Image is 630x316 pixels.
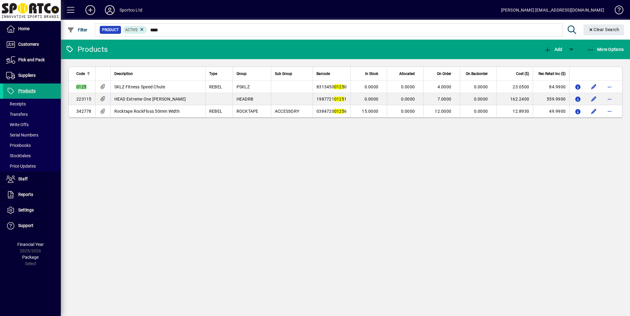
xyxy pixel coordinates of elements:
span: Reports [18,192,33,197]
span: 7.0000 [438,97,452,101]
a: Reports [3,187,61,202]
span: 0.0000 [365,84,379,89]
div: [PERSON_NAME] [EMAIL_ADDRESS][DOMAIN_NAME] [501,5,604,15]
span: More Options [587,47,624,52]
div: On Backorder [464,70,493,77]
a: Support [3,218,61,233]
button: More options [605,82,614,92]
td: 12.8930 [496,105,533,117]
td: 84.9900 [533,81,569,93]
span: Customers [18,42,39,47]
span: Suppliers [18,73,36,78]
td: 49.9900 [533,105,569,117]
span: PSKLZ [237,84,250,89]
span: 4.0000 [438,84,452,89]
span: Type [209,70,217,77]
div: Group [237,70,267,77]
button: Filter [66,24,89,35]
span: Pricebooks [6,143,31,148]
span: 0.0000 [365,97,379,101]
span: ACCESSORY [275,109,299,114]
td: 162.2400 [496,93,533,105]
span: Description [114,70,133,77]
span: Staff [18,176,28,181]
div: Sportco Ltd [119,5,142,15]
em: 0125 [76,84,86,89]
span: 0384720 6 [317,109,347,114]
span: 1987721 1 [317,97,347,101]
button: Edit [589,106,599,116]
span: HEADRB [237,97,254,101]
div: Barcode [317,70,347,77]
span: REBEL [209,109,222,114]
span: On Order [437,70,451,77]
button: Edit [589,82,599,92]
td: 23.0500 [496,81,533,93]
span: Products [18,88,36,93]
div: Sub Group [275,70,309,77]
div: Products [65,44,108,54]
span: Filter [67,27,88,32]
span: 0.0000 [474,109,488,114]
a: Home [3,21,61,37]
span: 0.0000 [401,97,415,101]
span: Barcode [317,70,330,77]
div: Allocated [391,70,420,77]
button: Edit [589,94,599,104]
span: HEAD Extreme One [PERSON_NAME] [114,97,186,101]
a: Receipts [3,99,61,109]
div: On Order [427,70,457,77]
span: Active [125,28,138,32]
span: ROCKTAPE [237,109,258,114]
span: Home [18,26,29,31]
button: Clear [583,24,624,35]
a: Price Updates [3,161,61,171]
button: More options [605,94,614,104]
button: More Options [585,44,625,55]
a: Staff [3,172,61,187]
button: Profile [100,5,119,16]
span: Group [237,70,247,77]
div: Type [209,70,229,77]
span: Rec Retail Inc ($) [538,70,566,77]
button: Add [542,44,564,55]
a: Stocktakes [3,151,61,161]
span: Rocktape RockFloss 50mm Width [114,109,180,114]
span: 0.0000 [474,84,488,89]
span: Product [102,27,119,33]
span: In Stock [365,70,378,77]
span: Package [22,255,39,260]
span: 8313450 0 [317,84,347,89]
em: 0125 [334,97,344,101]
span: Clear Search [588,27,619,32]
span: Financial Year [17,242,44,247]
span: Cost ($) [516,70,529,77]
span: Receipts [6,101,26,106]
td: 559.9900 [533,93,569,105]
a: Knowledge Base [610,1,622,21]
span: Stocktakes [6,153,31,158]
em: 0125 [334,109,344,114]
a: Serial Numbers [3,130,61,140]
a: Suppliers [3,68,61,83]
a: Write Offs [3,119,61,130]
div: In Stock [354,70,384,77]
a: Settings [3,203,61,218]
mat-chip: Activation Status: Active [123,26,147,34]
span: Serial Numbers [6,133,38,137]
span: 15.0000 [362,109,378,114]
span: 0.0000 [401,109,415,114]
button: More options [605,106,614,116]
span: On Backorder [466,70,488,77]
em: 0125 [334,84,344,89]
span: Add [544,47,562,52]
span: Settings [18,208,34,212]
div: Description [114,70,202,77]
span: SKLZ Fitness Speed Chute [114,84,165,89]
span: 0.0000 [474,97,488,101]
a: Pick and Pack [3,52,61,68]
span: Pick and Pack [18,57,45,62]
span: Code [76,70,85,77]
span: REBEL [209,84,222,89]
span: Sub Group [275,70,292,77]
